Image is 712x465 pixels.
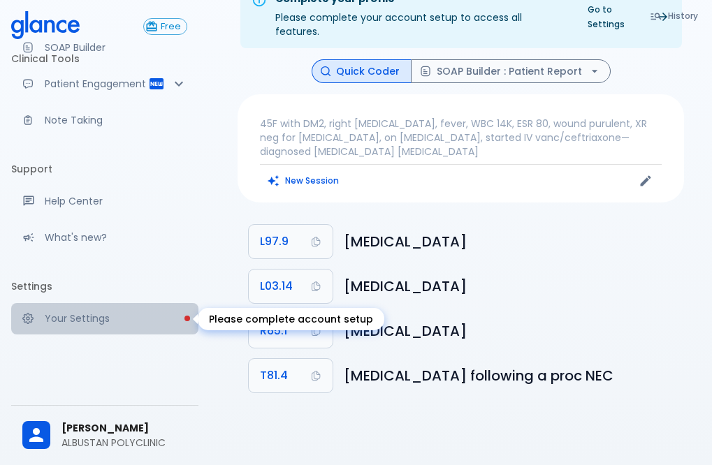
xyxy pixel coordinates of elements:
p: Note Taking [45,113,187,127]
p: What's new? [45,230,187,244]
div: Please complete account setup [198,308,384,330]
button: Copy Code L03.14 to clipboard [249,270,333,303]
button: History [643,6,706,26]
span: T81.4 [260,366,288,385]
p: Your Settings [45,311,187,325]
a: Get help from our support team [11,186,198,216]
button: Free [143,18,187,35]
span: L97.9 [260,232,289,251]
p: Patient Engagement [45,77,148,91]
span: Free [155,22,187,32]
button: Clears all inputs and results. [260,170,347,191]
div: Patient Reports & Referrals [11,68,198,99]
a: Advanced note-taking [11,105,198,135]
h6: Severe sepsis [344,320,673,342]
li: Clinical Tools [11,42,198,75]
a: Please complete account setup [11,303,198,334]
p: ALBUSTAN POLYCLINIC [61,436,187,450]
button: SOAP Builder : Patient Report [411,59,611,84]
li: Support [11,152,198,186]
a: Click to view or change your subscription [143,18,198,35]
button: Copy Code R65.1 to clipboard [249,314,333,348]
p: Help Center [45,194,187,208]
span: R65.1 [260,321,287,341]
h6: Wound infection following a procedure, not elsewhere classified [344,364,673,387]
h6: Ulcer of lower limb, unspecified [344,230,673,253]
button: Copy Code T81.4 to clipboard [249,359,333,392]
button: Quick Coder [312,59,412,84]
p: 45F with DM2, right [MEDICAL_DATA], fever, WBC 14K, ESR 80, wound purulent, XR neg for [MEDICAL_D... [260,117,662,158]
h6: Cellulitis of foot [344,275,673,297]
li: Settings [11,270,198,303]
span: L03.14 [260,276,293,296]
button: Copy Code L97.9 to clipboard [249,225,333,258]
button: Edit [635,170,656,191]
div: [PERSON_NAME]ALBUSTAN POLYCLINIC [11,411,198,459]
span: [PERSON_NAME] [61,421,187,436]
div: Recent updates and feature releases [11,222,198,253]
